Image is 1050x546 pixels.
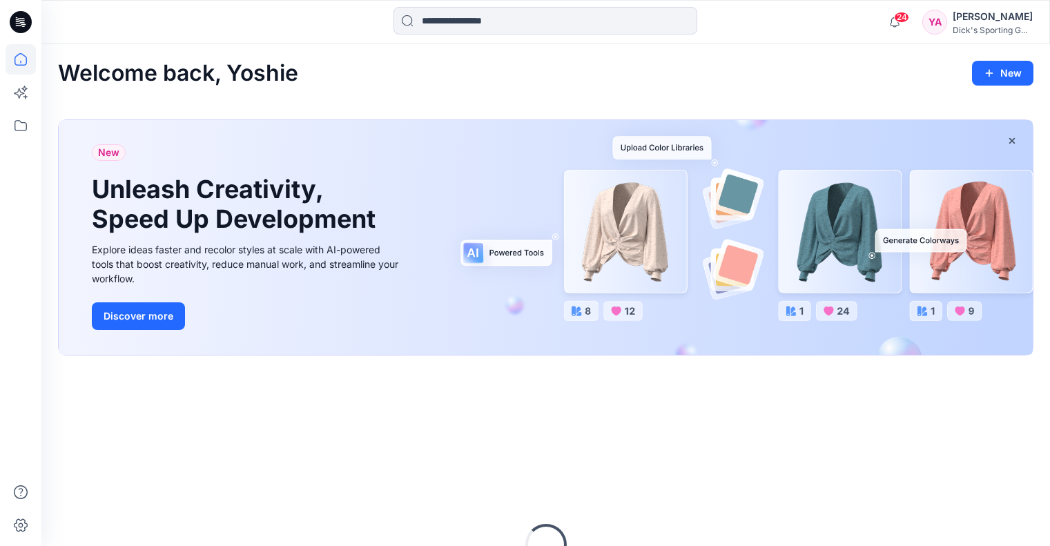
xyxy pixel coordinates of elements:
[894,12,909,23] span: 24
[953,25,1033,35] div: Dick's Sporting G...
[953,8,1033,25] div: [PERSON_NAME]
[58,61,298,86] h2: Welcome back, Yoshie
[972,61,1033,86] button: New
[922,10,947,35] div: YA
[92,242,402,286] div: Explore ideas faster and recolor styles at scale with AI-powered tools that boost creativity, red...
[98,144,119,161] span: New
[92,175,382,234] h1: Unleash Creativity, Speed Up Development
[92,302,402,330] a: Discover more
[92,302,185,330] button: Discover more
